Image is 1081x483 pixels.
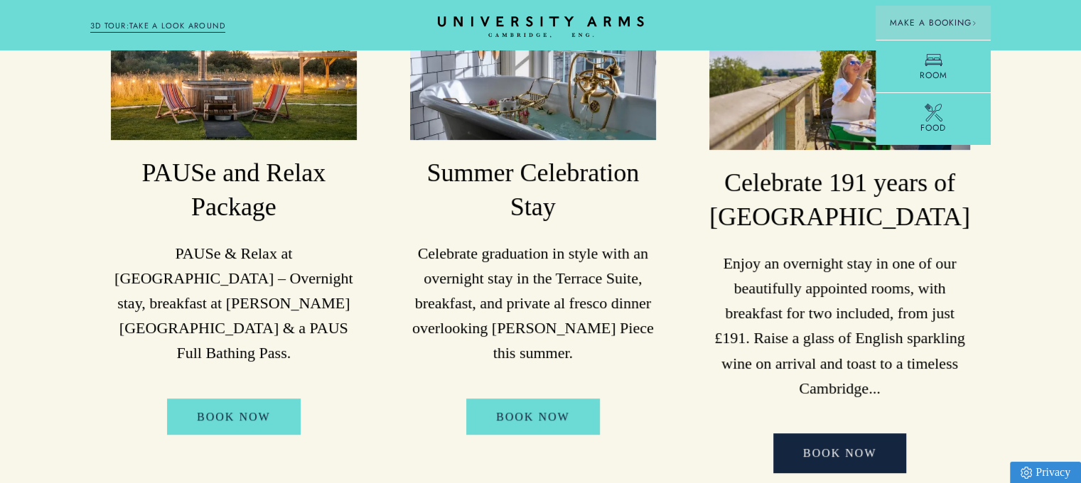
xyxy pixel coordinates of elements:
span: Food [920,121,946,134]
a: Home [438,16,644,38]
a: Food [876,92,991,145]
a: BOOK NOW [167,398,301,435]
span: Room [920,69,947,82]
h3: PAUSe and Relax Package [111,156,357,224]
a: 3D TOUR:TAKE A LOOK AROUND [90,20,226,33]
span: Make a Booking [890,16,977,29]
a: BOOK NOW [773,433,907,473]
p: Enjoy an overnight stay in one of our beautifully appointed rooms, with breakfast for two include... [709,251,970,401]
img: Arrow icon [972,21,977,26]
a: Privacy [1010,462,1081,483]
a: BOOK NOW [466,398,600,435]
p: Celebrate graduation in style with an overnight stay in the Terrace Suite, breakfast, and private... [410,241,656,366]
a: Room [876,40,991,92]
p: PAUSe & Relax at [GEOGRAPHIC_DATA] – Overnight stay, breakfast at [PERSON_NAME][GEOGRAPHIC_DATA] ... [111,241,357,366]
h3: Celebrate 191 years of [GEOGRAPHIC_DATA] [709,166,970,234]
img: Privacy [1021,467,1032,479]
button: Make a BookingArrow icon [876,6,991,40]
h3: Summer Celebration Stay [410,156,656,224]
